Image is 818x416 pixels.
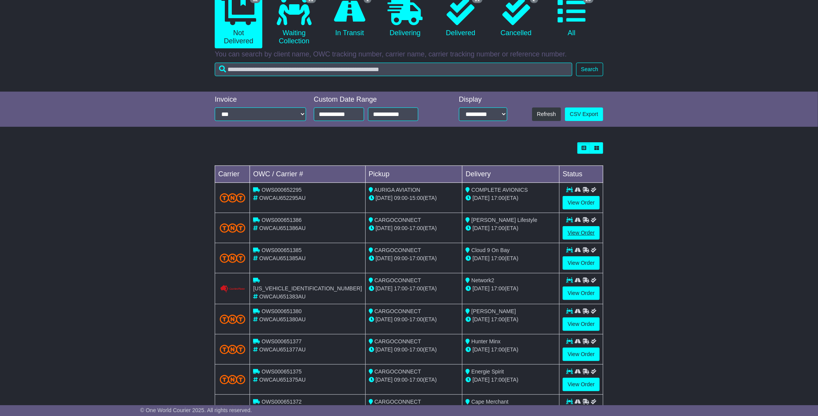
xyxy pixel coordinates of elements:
img: TNT_Domestic.png [220,345,245,354]
span: 17:00 [409,255,423,261]
span: © One World Courier 2025. All rights reserved. [140,407,252,413]
span: OWS000651375 [262,368,302,375]
a: View Order [563,256,600,270]
span: CARGOCONNECT [375,399,421,405]
div: Display [459,95,507,104]
div: - (ETA) [369,194,459,202]
p: You can search by client name, OWC tracking number, carrier name, carrier tracking number or refe... [215,50,603,59]
span: [US_VEHICLE_IDENTIFICATION_NUMBER] [253,285,362,292]
span: 17:00 [409,316,423,322]
span: [DATE] [376,346,393,353]
span: [PERSON_NAME] [471,308,516,314]
span: 17:00 [491,285,505,292]
div: (ETA) [465,346,556,354]
span: OWS000651377 [262,338,302,344]
span: OWCAU651386AU [259,225,306,231]
a: CSV Export [565,107,603,121]
span: [DATE] [376,225,393,231]
div: Custom Date Range [314,95,438,104]
td: Delivery [462,166,560,183]
span: OWCAU651380AU [259,316,306,322]
span: CARGOCONNECT [375,338,421,344]
img: TNT_Domestic.png [220,193,245,203]
span: [DATE] [376,377,393,383]
button: Search [576,63,603,76]
span: 09:00 [394,195,408,201]
span: [DATE] [472,346,489,353]
div: - (ETA) [369,285,459,293]
a: View Order [563,378,600,391]
span: Cloud 9 On Bay [471,247,510,253]
span: [DATE] [376,316,393,322]
td: Pickup [365,166,462,183]
span: [PERSON_NAME] Lifestyle [471,217,537,223]
span: [DATE] [472,285,489,292]
img: TNT_Domestic.png [220,254,245,263]
span: 17:00 [491,255,505,261]
a: View Order [563,226,600,240]
span: [DATE] [376,285,393,292]
span: 17:00 [491,346,505,353]
span: 09:00 [394,255,408,261]
div: (ETA) [465,194,556,202]
span: CARGOCONNECT [375,217,421,223]
img: TNT_Domestic.png [220,315,245,324]
span: [DATE] [376,255,393,261]
span: 09:00 [394,346,408,353]
span: OWCAU651383AU [259,293,306,300]
div: - (ETA) [369,254,459,263]
span: OWS000651385 [262,247,302,253]
span: 09:00 [394,377,408,383]
span: Energie Spirit [471,368,504,375]
span: 09:00 [394,316,408,322]
div: - (ETA) [369,315,459,324]
span: 17:00 [394,285,408,292]
td: Carrier [215,166,250,183]
span: COMPLETE AVIONICS [471,187,528,193]
span: [DATE] [376,195,393,201]
span: [DATE] [472,195,489,201]
span: [DATE] [472,316,489,322]
span: CARGOCONNECT [375,277,421,283]
span: [DATE] [472,377,489,383]
span: AURIGA AVIATION [374,187,420,193]
span: 17:00 [491,316,505,322]
span: OWS000651372 [262,399,302,405]
span: 15:00 [409,195,423,201]
a: View Order [563,286,600,300]
span: OWS000651386 [262,217,302,223]
img: TNT_Domestic.png [220,375,245,384]
div: - (ETA) [369,376,459,384]
a: View Order [563,196,600,210]
span: CARGOCONNECT [375,308,421,314]
span: 17:00 [409,346,423,353]
span: CARGOCONNECT [375,368,421,375]
div: - (ETA) [369,224,459,232]
img: Couriers_Please.png [220,285,245,293]
div: (ETA) [465,254,556,263]
span: Hunter Minx [471,338,500,344]
a: View Order [563,348,600,361]
span: OWCAU651385AU [259,255,306,261]
span: OWCAU652295AU [259,195,306,201]
div: - (ETA) [369,346,459,354]
button: Refresh [532,107,561,121]
div: (ETA) [465,285,556,293]
span: 09:00 [394,225,408,231]
span: OWS000652295 [262,187,302,193]
span: 17:00 [409,377,423,383]
td: Status [560,166,603,183]
span: OWCAU651377AU [259,346,306,353]
img: TNT_Domestic.png [220,223,245,233]
td: OWC / Carrier # [250,166,365,183]
span: [DATE] [472,255,489,261]
span: 17:00 [409,285,423,292]
span: 17:00 [409,225,423,231]
span: Cape Merchant [471,399,508,405]
span: CARGOCONNECT [375,247,421,253]
a: View Order [563,317,600,331]
div: (ETA) [465,224,556,232]
span: Network2 [471,277,494,283]
span: OWCAU651375AU [259,377,306,383]
span: [DATE] [472,225,489,231]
